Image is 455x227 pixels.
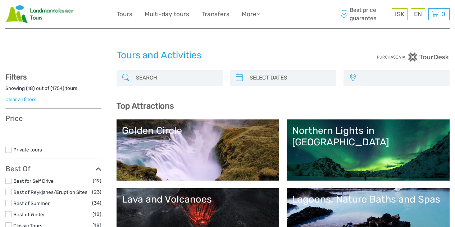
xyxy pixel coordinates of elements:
img: Scandinavian Travel [5,5,73,23]
span: Best price guarantee [338,6,390,22]
div: Lagoons, Nature Baths and Spas [292,194,444,205]
a: Clear all filters [5,96,36,102]
span: (19) [93,177,101,185]
a: Tours [117,9,132,19]
img: PurchaseViaTourDesk.png [377,53,450,62]
a: Northern Lights in [GEOGRAPHIC_DATA] [292,125,444,175]
div: EN [411,8,425,20]
h3: Price [5,114,101,123]
strong: Filters [5,73,27,81]
div: Showing ( ) out of ( ) tours [5,85,101,96]
a: Best for Self Drive [13,178,54,184]
input: SELECT DATES [247,72,333,84]
div: Lava and Volcanoes [122,194,274,205]
b: Top Attractions [117,101,174,111]
span: (18) [92,210,101,218]
label: 18 [28,85,33,92]
div: Golden Circle [122,125,274,136]
a: Best of Reykjanes/Eruption Sites [13,189,87,195]
span: (23) [92,188,101,196]
div: Northern Lights in [GEOGRAPHIC_DATA] [292,125,444,148]
h1: Tours and Activities [117,50,339,61]
label: 1754 [52,85,63,92]
a: Best of Summer [13,200,50,206]
span: 0 [440,10,446,18]
a: Private tours [13,147,42,153]
a: More [242,9,260,19]
a: Golden Circle [122,125,274,175]
span: (34) [92,199,101,207]
a: Multi-day tours [145,9,189,19]
h3: Best Of [5,164,101,173]
a: Best of Winter [13,212,45,217]
a: Transfers [201,9,229,19]
input: SEARCH [133,72,219,84]
span: ISK [395,10,404,18]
